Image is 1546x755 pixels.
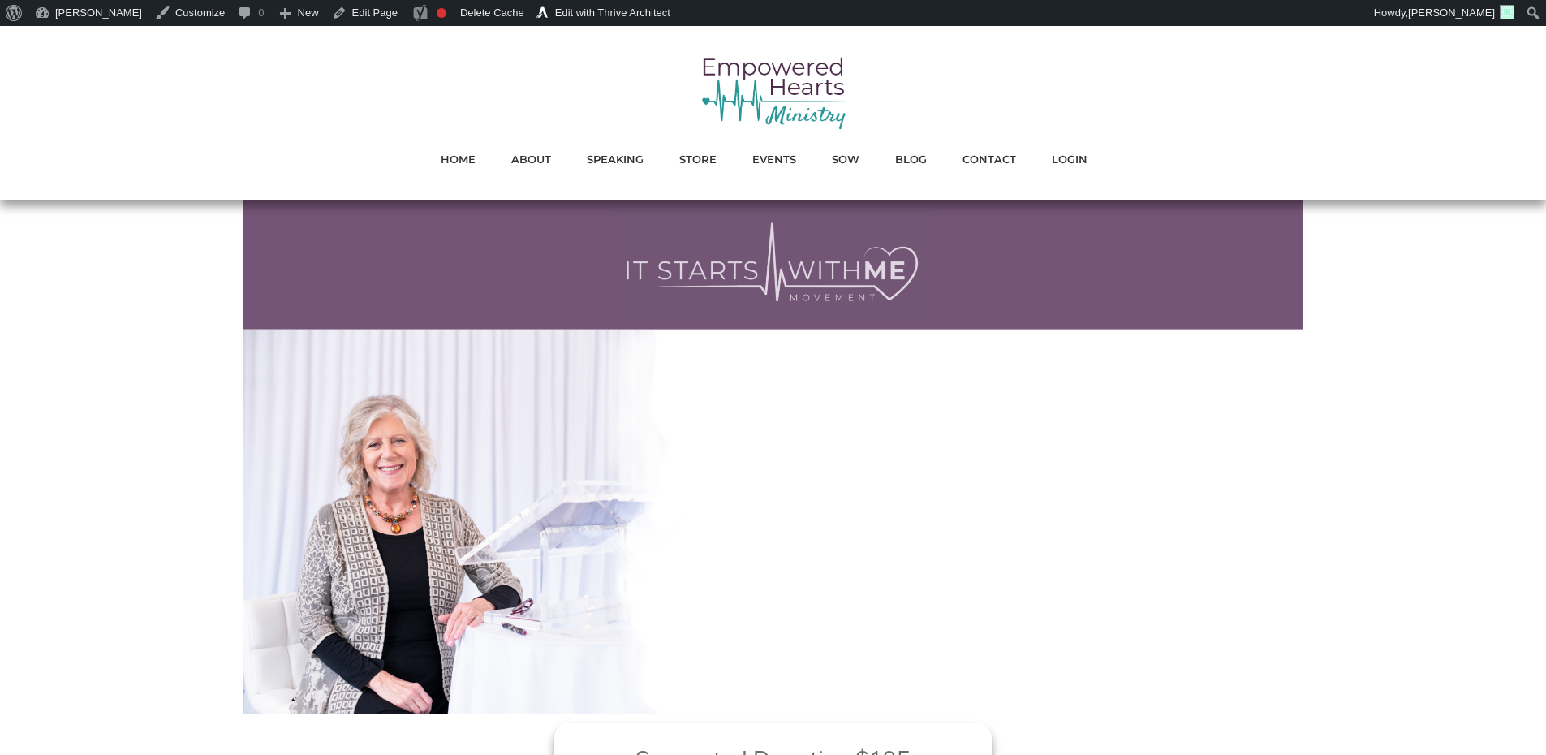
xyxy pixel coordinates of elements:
a: CONTACT [962,149,1016,170]
a: SPEAKING [587,149,644,170]
a: SOW [832,149,859,170]
img: It Starts With Me Logo [613,208,934,321]
a: EVENTS [752,149,796,170]
a: STORE [679,149,717,170]
a: LOGIN [1052,149,1087,170]
div: Focus keyphrase not set [437,8,446,18]
span: [PERSON_NAME] [1408,6,1495,19]
a: BLOG [895,149,927,170]
a: HOME [441,149,476,170]
img: empowered hearts ministry [700,54,846,131]
a: ABOUT [511,149,551,170]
